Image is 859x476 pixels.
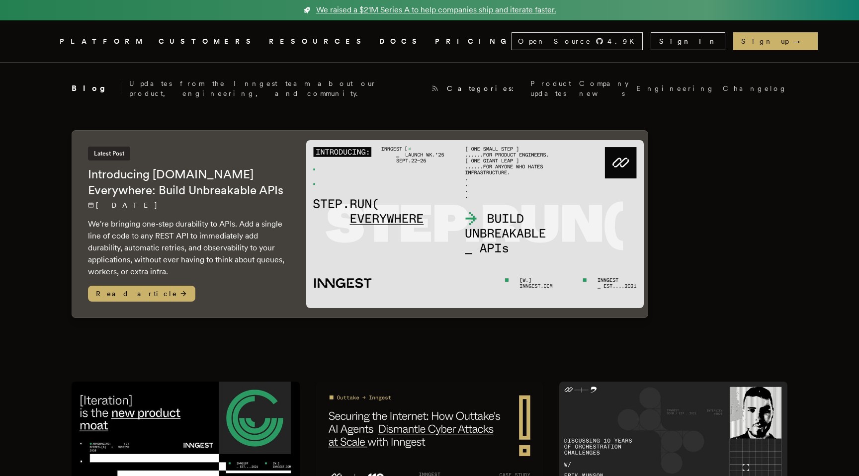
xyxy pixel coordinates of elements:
span: Read article [88,286,195,302]
span: 4.9 K [607,36,640,46]
p: Updates from the Inngest team about our product, engineering, and community. [129,79,423,98]
p: [DATE] [88,200,286,210]
a: CUSTOMERS [159,35,257,48]
span: Open Source [518,36,592,46]
span: → [793,36,810,46]
span: Categories: [447,83,522,93]
img: Featured image for Introducing Step.Run Everywhere: Build Unbreakable APIs blog post [306,140,644,309]
h2: Introducing [DOMAIN_NAME] Everywhere: Build Unbreakable APIs [88,166,286,198]
a: PRICING [435,35,512,48]
a: Sign In [651,32,725,50]
a: Latest PostIntroducing [DOMAIN_NAME] Everywhere: Build Unbreakable APIs[DATE] We're bringing one-... [72,130,648,318]
a: Company news [579,79,628,98]
nav: Global [32,20,827,62]
a: Product updates [530,79,571,98]
h2: Blog [72,82,121,94]
a: Changelog [723,83,787,93]
a: Sign up [733,32,818,50]
button: PLATFORM [60,35,147,48]
button: RESOURCES [269,35,367,48]
a: DOCS [379,35,423,48]
p: We're bringing one-step durability to APIs. Add a single line of code to any REST API to immediat... [88,218,286,278]
span: Latest Post [88,147,130,160]
span: We raised a $21M Series A to help companies ship and iterate faster. [316,4,556,16]
a: Engineering [636,83,715,93]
